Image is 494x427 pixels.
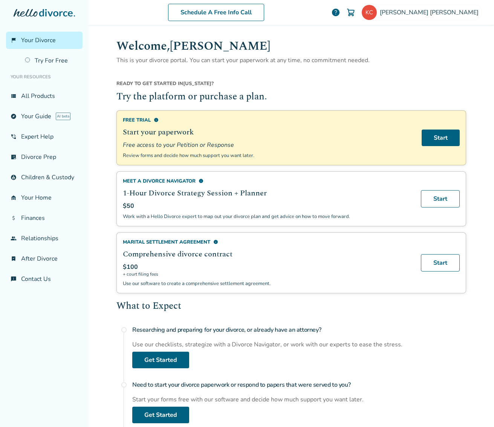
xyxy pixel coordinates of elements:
div: Marital Settlement Agreement [123,239,412,246]
a: bookmark_checkAfter Divorce [6,250,83,267]
h2: Comprehensive divorce contract [123,249,412,260]
span: attach_money [11,215,17,221]
span: chat_info [11,276,17,282]
div: Use our checklists, strategize with a Divorce Navigator, or work with our experts to ease the str... [132,340,466,349]
img: kimg.crowder@gmail.com [362,5,377,20]
h2: 1-Hour Divorce Strategy Session + Planner [123,188,412,199]
a: Try For Free [20,52,83,69]
span: garage_home [11,195,17,201]
span: info [154,117,159,122]
span: radio_button_unchecked [121,327,127,333]
p: Review forms and decide how much support you want later. [123,152,413,159]
img: Cart [346,8,355,17]
span: radio_button_unchecked [121,382,127,388]
a: list_alt_checkDivorce Prep [6,148,83,166]
a: attach_moneyFinances [6,209,83,227]
h4: Researching and preparing for your divorce, or already have an attorney? [132,322,466,337]
span: account_child [11,174,17,180]
a: Start [422,130,460,146]
a: account_childChildren & Custody [6,169,83,186]
span: Free access to your Petition or Response [123,141,413,149]
span: bookmark_check [11,256,17,262]
span: phone_in_talk [11,134,17,140]
div: Start your forms free with our software and decide how much support you want later. [132,395,466,404]
a: chat_infoContact Us [6,270,83,288]
div: [US_STATE] ? [116,80,466,90]
div: Meet a divorce navigator [123,178,412,185]
span: info [199,178,203,183]
span: info [213,239,218,244]
h2: Try the platform or purchase a plan. [116,90,466,104]
li: Your Resources [6,69,83,84]
a: phone_in_talkExpert Help [6,128,83,145]
a: Start [421,254,460,271]
a: view_listAll Products [6,87,83,105]
iframe: Chat Widget [456,391,494,427]
a: Get Started [132,352,189,368]
p: Use our software to create a comprehensive settlement agreement. [123,280,412,287]
span: $100 [123,263,138,271]
span: Your Divorce [21,36,56,44]
span: $50 [123,202,134,210]
p: Work with a Hello Divorce expert to map out your divorce plan and get advice on how to move forward. [123,213,412,220]
span: list_alt_check [11,154,17,160]
a: exploreYour GuideAI beta [6,108,83,125]
a: flag_2Your Divorce [6,32,83,49]
a: Schedule A Free Info Call [168,4,264,21]
span: [PERSON_NAME] [PERSON_NAME] [380,8,482,17]
span: + court filing fees [123,271,412,277]
span: group [11,235,17,241]
span: flag_2 [11,37,17,43]
h2: What to Expect [116,299,466,314]
h4: Need to start your divorce paperwork or respond to papers that were served to you? [132,377,466,392]
span: AI beta [56,113,70,120]
span: view_list [11,93,17,99]
span: explore [11,113,17,119]
a: garage_homeYour Home [6,189,83,206]
span: Ready to get started in [116,80,183,87]
h1: Welcome, [PERSON_NAME] [116,37,466,55]
h2: Start your paperwork [123,127,413,138]
a: groupRelationships [6,230,83,247]
a: help [331,8,340,17]
a: Start [421,190,460,207]
a: Get Started [132,407,189,423]
p: This is your divorce portal. You can start your paperwork at any time, no commitment needed. [116,55,466,65]
div: Free Trial [123,117,413,124]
